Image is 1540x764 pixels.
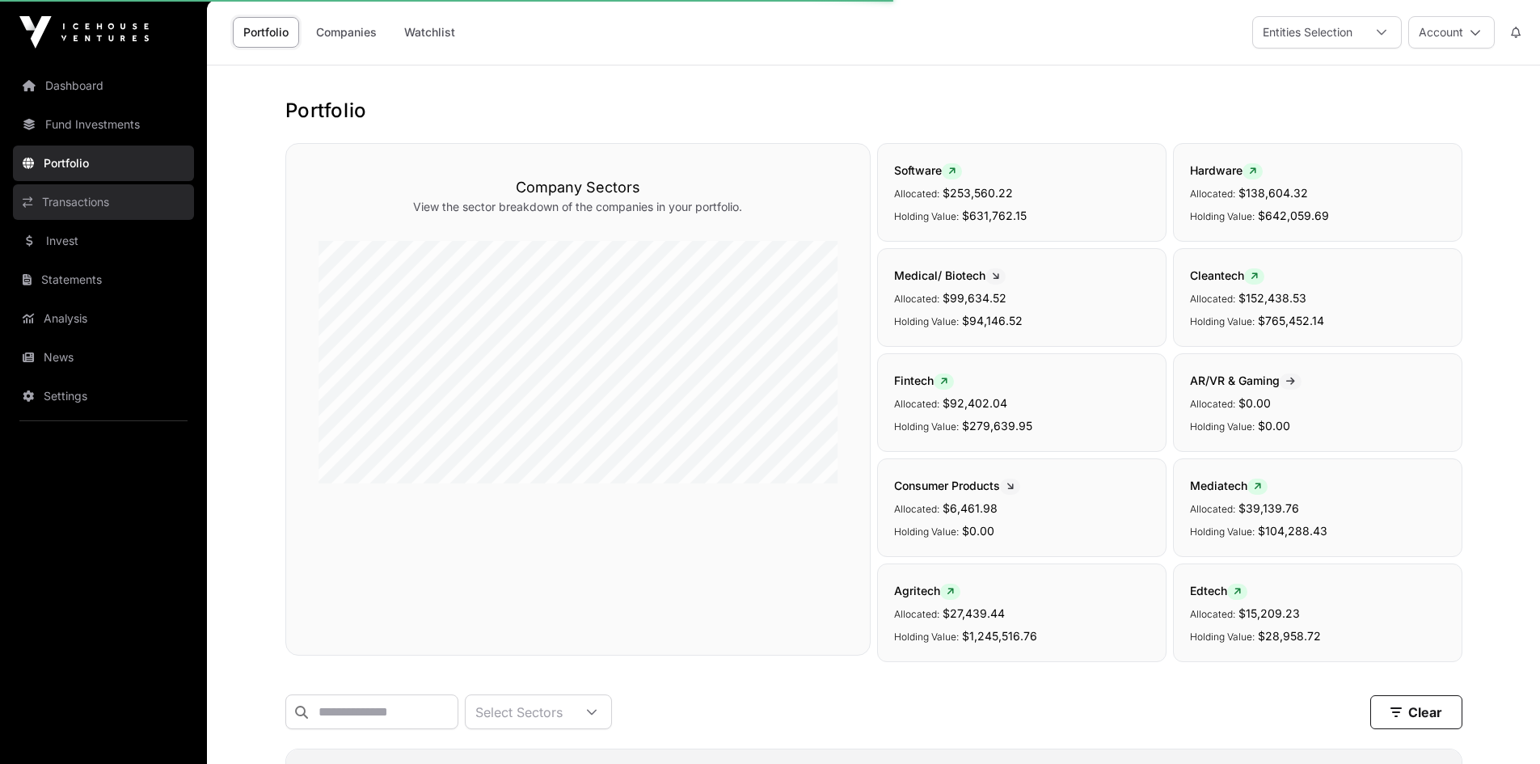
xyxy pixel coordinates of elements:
[1190,398,1235,410] span: Allocated:
[466,695,572,728] div: Select Sectors
[943,396,1007,410] span: $92,402.04
[233,17,299,48] a: Portfolio
[1190,631,1255,643] span: Holding Value:
[894,479,1020,492] span: Consumer Products
[962,209,1027,222] span: $631,762.15
[1190,210,1255,222] span: Holding Value:
[894,163,962,177] span: Software
[894,608,939,620] span: Allocated:
[962,314,1023,327] span: $94,146.52
[1258,209,1329,222] span: $642,059.69
[962,419,1032,433] span: $279,639.95
[894,526,959,538] span: Holding Value:
[1238,291,1306,305] span: $152,438.53
[1190,584,1247,597] span: Edtech
[13,223,194,259] a: Invest
[1190,420,1255,433] span: Holding Value:
[13,68,194,103] a: Dashboard
[13,262,194,298] a: Statements
[1190,608,1235,620] span: Allocated:
[1258,314,1324,327] span: $765,452.14
[894,293,939,305] span: Allocated:
[13,378,194,414] a: Settings
[1258,524,1327,538] span: $104,288.43
[13,146,194,181] a: Portfolio
[894,188,939,200] span: Allocated:
[962,524,994,538] span: $0.00
[943,291,1006,305] span: $99,634.52
[943,186,1013,200] span: $253,560.22
[1238,396,1271,410] span: $0.00
[13,107,194,142] a: Fund Investments
[306,17,387,48] a: Companies
[1190,526,1255,538] span: Holding Value:
[1190,188,1235,200] span: Allocated:
[894,210,959,222] span: Holding Value:
[13,340,194,375] a: News
[962,629,1037,643] span: $1,245,516.76
[1459,686,1540,764] iframe: Chat Widget
[943,501,998,515] span: $6,461.98
[1190,503,1235,515] span: Allocated:
[894,374,954,387] span: Fintech
[894,420,959,433] span: Holding Value:
[1238,606,1300,620] span: $15,209.23
[943,606,1005,620] span: $27,439.44
[1190,374,1302,387] span: AR/VR & Gaming
[1238,186,1308,200] span: $138,604.32
[1238,501,1299,515] span: $39,139.76
[1258,629,1321,643] span: $28,958.72
[894,315,959,327] span: Holding Value:
[894,268,1006,282] span: Medical/ Biotech
[13,184,194,220] a: Transactions
[894,398,939,410] span: Allocated:
[894,503,939,515] span: Allocated:
[394,17,466,48] a: Watchlist
[1408,16,1495,49] button: Account
[285,98,1462,124] h1: Portfolio
[894,631,959,643] span: Holding Value:
[1190,293,1235,305] span: Allocated:
[19,16,149,49] img: Icehouse Ventures Logo
[1190,315,1255,327] span: Holding Value:
[1190,479,1268,492] span: Mediatech
[1370,695,1462,729] button: Clear
[319,199,838,215] p: View the sector breakdown of the companies in your portfolio.
[1190,163,1263,177] span: Hardware
[1190,268,1264,282] span: Cleantech
[319,176,838,199] h3: Company Sectors
[13,301,194,336] a: Analysis
[1258,419,1290,433] span: $0.00
[894,584,960,597] span: Agritech
[1253,17,1362,48] div: Entities Selection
